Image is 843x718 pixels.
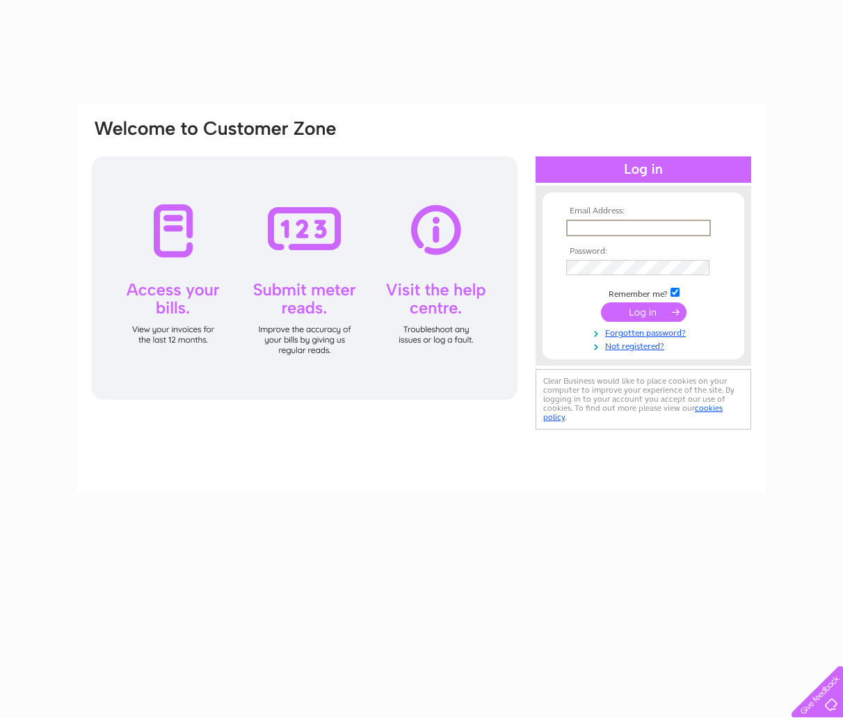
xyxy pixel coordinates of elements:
[566,325,724,338] a: Forgotten password?
[536,369,751,430] div: Clear Business would like to place cookies on your computer to improve your experience of the sit...
[601,302,687,322] input: Submit
[543,403,723,422] a: cookies policy
[563,286,724,300] td: Remember me?
[566,338,724,352] a: Not registered?
[563,247,724,256] th: Password:
[563,206,724,216] th: Email Address:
